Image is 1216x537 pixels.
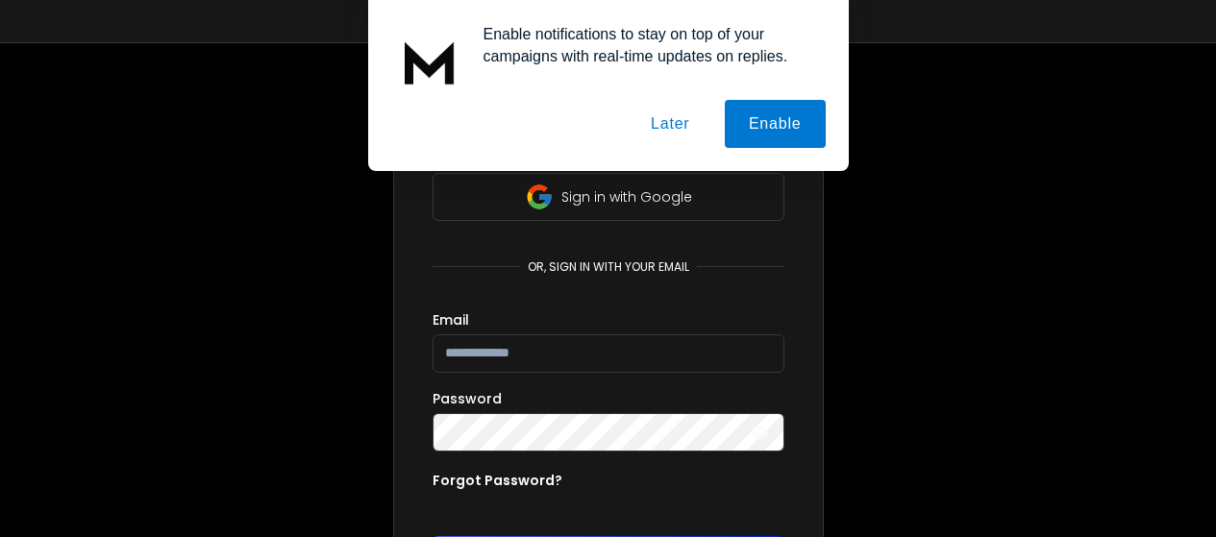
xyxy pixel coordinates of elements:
[561,187,692,207] p: Sign in with Google
[433,392,502,405] label: Password
[627,100,713,148] button: Later
[468,23,826,67] div: Enable notifications to stay on top of your campaigns with real-time updates on replies.
[433,173,784,221] button: Sign in with Google
[391,23,468,100] img: notification icon
[725,100,826,148] button: Enable
[433,471,562,490] p: Forgot Password?
[520,259,697,275] p: or, sign in with your email
[433,313,469,327] label: Email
